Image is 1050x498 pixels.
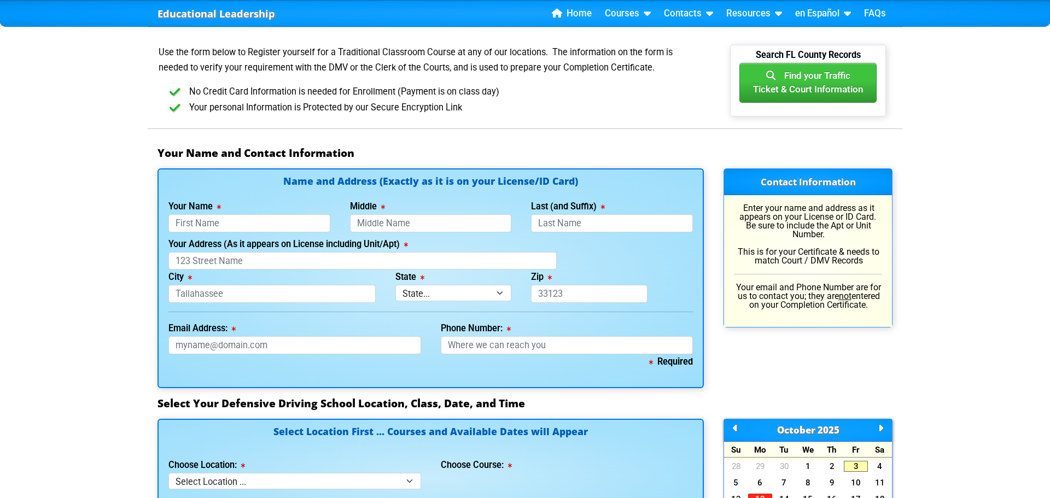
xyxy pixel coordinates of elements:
[724,461,748,472] a: 28
[168,461,245,470] label: Choose Location:
[168,324,236,333] label: Email Address:
[600,5,655,22] a: Courses
[820,477,844,488] a: 9
[796,442,820,458] div: We
[395,273,424,282] label: State
[350,202,385,211] label: Middle
[168,285,376,303] input: Tallahassee
[531,214,693,232] input: Last Name
[649,356,693,367] b: Required
[820,442,844,458] div: Th
[820,461,844,472] a: 2
[844,477,868,488] a: 10
[168,177,693,186] h4: Name and Address (Exactly as it is on your License/ID Card)
[168,202,221,211] label: Your Name
[724,477,748,488] a: 5
[441,336,693,354] input: Where we can reach you
[168,252,557,270] input: 123 Street Name
[772,442,796,458] div: Tu
[818,424,839,436] span: 2025
[531,273,552,282] label: Zip
[791,5,855,22] a: en Español
[547,5,596,22] a: Home
[157,147,892,160] h3: Your Name and Contact Information
[756,50,861,69] b: Search FL County Records
[796,477,820,488] a: 8
[157,45,704,75] p: Use the form below to Register yourself for a Traditional Classroom Course at any of our location...
[868,442,892,458] div: Sa
[748,461,772,472] a: 29
[175,84,704,100] li: No Credit Card Information is needed for Enrollment (Payment is on class day)
[868,461,892,472] a: 4
[722,5,786,22] a: Resources
[157,5,275,23] a: Educational Leadership
[175,100,704,116] li: Your personal Information is Protected by our Secure Encryption Link
[724,442,748,458] div: Su
[350,214,512,232] input: Middle Name
[860,5,890,22] a: FAQs
[168,273,192,282] label: City
[734,204,882,265] p: Enter your name and address as it appears on your License or ID Card. Be sure to include the Apt ...
[531,202,605,211] label: Last (and Suffix)
[844,442,868,458] div: Fr
[796,461,820,472] a: 1
[839,291,851,301] u: not
[441,461,512,470] label: Choose Course:
[772,461,796,472] a: 30
[157,397,892,410] h3: Select Your Defensive Driving School Location, Class, Date, and Time
[868,477,892,488] a: 11
[168,240,408,249] label: Your Address (As it appears on License including Unit/Apt)
[168,214,330,232] input: First Name
[531,285,647,303] input: 33123
[748,442,772,458] div: Mo
[748,477,772,488] a: 6
[772,477,796,488] a: 7
[844,461,868,472] a: 3
[168,336,421,354] input: myname@domain.com
[724,169,892,195] h3: Contact Information
[168,427,693,449] h4: Select Location First ... Courses and Available Dates will Appear
[777,424,815,436] span: October
[441,324,511,333] label: Phone Number:
[739,63,877,103] button: Find your TrafficTicket & Court Information
[660,5,717,22] a: Contacts
[734,283,882,309] p: Your email and Phone Number are for us to contact you; they are entered on your Completion Certif...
